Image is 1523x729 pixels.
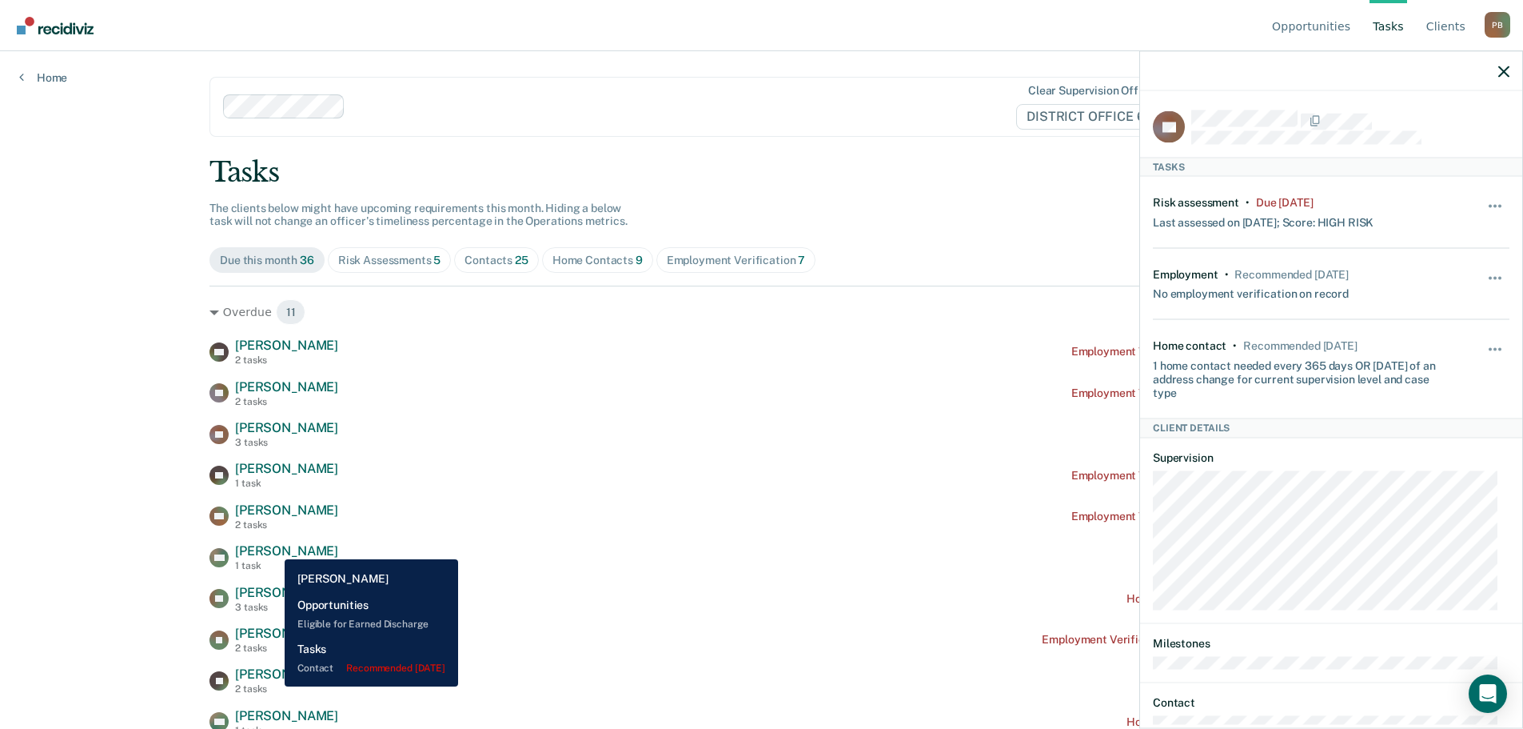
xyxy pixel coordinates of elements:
[209,299,1314,325] div: Overdue
[235,602,338,613] div: 3 tasks
[235,437,338,448] div: 3 tasks
[1071,345,1314,358] div: Employment Verification recommended [DATE]
[235,667,338,682] span: [PERSON_NAME]
[235,683,338,695] div: 2 tasks
[1140,157,1522,176] div: Tasks
[235,519,338,531] div: 2 tasks
[235,396,338,407] div: 2 tasks
[1153,352,1450,399] div: 1 home contact needed every 365 days OR [DATE] of an address change for current supervision level...
[235,478,338,489] div: 1 task
[1016,104,1167,130] span: DISTRICT OFFICE 6
[1233,339,1237,353] div: •
[235,420,338,435] span: [PERSON_NAME]
[235,503,338,518] span: [PERSON_NAME]
[515,254,528,266] span: 25
[1153,636,1509,650] dt: Milestones
[1234,267,1348,281] div: Recommended in 16 days
[464,254,528,267] div: Contacts
[1153,267,1218,281] div: Employment
[1126,592,1314,606] div: Home contact recommended [DATE]
[235,708,338,723] span: [PERSON_NAME]
[1153,281,1349,301] div: No employment verification on record
[235,354,338,366] div: 2 tasks
[1153,696,1509,710] dt: Contact
[17,17,94,34] img: Recidiviz
[209,156,1314,189] div: Tasks
[276,299,306,325] span: 11
[209,202,628,228] span: The clients below might have upcoming requirements this month. Hiding a below task will not chang...
[235,379,338,395] span: [PERSON_NAME]
[1485,12,1510,38] div: P B
[1042,633,1313,647] div: Employment Verification recommended a month ago
[1246,195,1250,209] div: •
[798,254,805,266] span: 7
[1485,12,1510,38] button: Profile dropdown button
[1071,469,1314,483] div: Employment Verification recommended [DATE]
[235,560,338,571] div: 1 task
[1028,84,1164,98] div: Clear supervision officers
[338,254,441,267] div: Risk Assessments
[1153,339,1226,353] div: Home contact
[235,643,338,654] div: 2 tasks
[433,254,441,266] span: 5
[220,254,314,267] div: Due this month
[1071,387,1314,400] div: Employment Verification recommended [DATE]
[235,338,338,353] span: [PERSON_NAME]
[1256,195,1314,209] div: Due 3 months ago
[235,461,338,476] span: [PERSON_NAME]
[1153,209,1373,229] div: Last assessed on [DATE]; Score: HIGH RISK
[300,254,314,266] span: 36
[1071,510,1314,523] div: Employment Verification recommended [DATE]
[235,585,338,600] span: [PERSON_NAME]
[1153,451,1509,464] dt: Supervision
[1469,675,1507,713] div: Open Intercom Messenger
[636,254,643,266] span: 9
[1126,715,1314,729] div: Home contact recommended [DATE]
[235,626,338,641] span: [PERSON_NAME]
[19,70,67,85] a: Home
[1153,195,1239,209] div: Risk assessment
[1140,419,1522,438] div: Client Details
[1225,267,1229,281] div: •
[667,254,806,267] div: Employment Verification
[1243,339,1357,353] div: Recommended in 16 days
[235,543,338,559] span: [PERSON_NAME]
[552,254,643,267] div: Home Contacts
